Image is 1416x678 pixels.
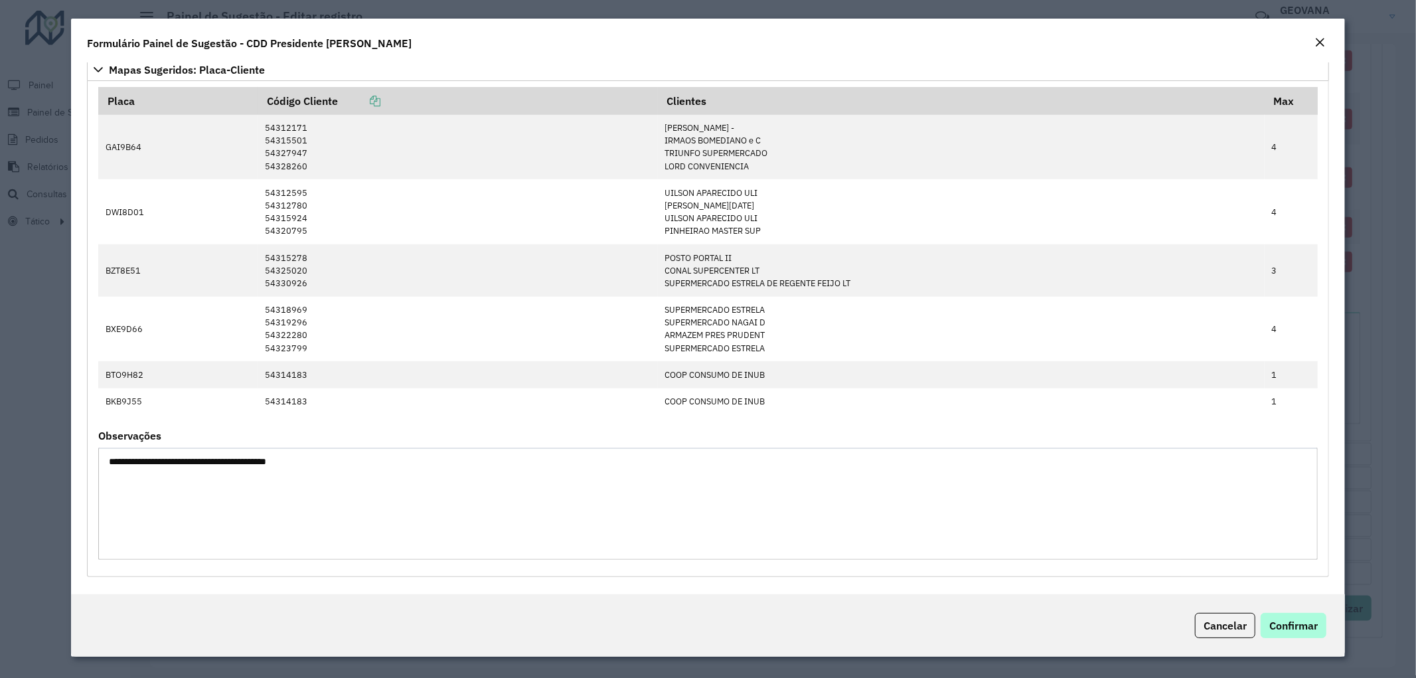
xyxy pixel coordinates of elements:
[258,179,658,244] td: 54312595 54312780 54315924 54320795
[98,297,258,362] td: BXE9D66
[1195,613,1255,638] button: Cancelar
[98,244,258,297] td: BZT8E51
[658,179,1265,244] td: UILSON APARECIDO ULI [PERSON_NAME][DATE] UILSON APARECIDO ULI PINHEIRAO MASTER SUP
[1269,619,1318,632] span: Confirmar
[98,361,258,388] td: BTO9H82
[87,81,1330,578] div: Mapas Sugeridos: Placa-Cliente
[1265,297,1318,362] td: 4
[98,388,258,415] td: BKB9J55
[258,87,658,115] th: Código Cliente
[658,361,1265,388] td: COOP CONSUMO DE INUB
[658,297,1265,362] td: SUPERMERCADO ESTRELA SUPERMERCADO NAGAI D ARMAZEM PRES PRUDENT SUPERMERCADO ESTRELA
[658,244,1265,297] td: POSTO PORTAL II CONAL SUPERCENTER LT SUPERMERCADO ESTRELA DE REGENTE FEIJO LT
[258,297,658,362] td: 54318969 54319296 54322280 54323799
[1265,388,1318,415] td: 1
[1265,179,1318,244] td: 4
[87,58,1330,81] a: Mapas Sugeridos: Placa-Cliente
[98,428,161,444] label: Observações
[1265,361,1318,388] td: 1
[658,115,1265,179] td: [PERSON_NAME] - IRMAOS BOMEDIANO e C TRIUNFO SUPERMERCADO LORD CONVENIENCIA
[658,87,1265,115] th: Clientes
[1310,35,1329,52] button: Close
[98,115,258,179] td: GAI9B64
[98,87,258,115] th: Placa
[109,64,265,75] span: Mapas Sugeridos: Placa-Cliente
[1265,115,1318,179] td: 4
[258,361,658,388] td: 54314183
[338,94,380,108] a: Copiar
[1314,37,1325,48] em: Fechar
[1265,87,1318,115] th: Max
[658,388,1265,415] td: COOP CONSUMO DE INUB
[258,388,658,415] td: 54314183
[258,244,658,297] td: 54315278 54325020 54330926
[1261,613,1326,638] button: Confirmar
[1204,619,1247,632] span: Cancelar
[258,115,658,179] td: 54312171 54315501 54327947 54328260
[98,179,258,244] td: DWI8D01
[87,35,412,51] h4: Formulário Painel de Sugestão - CDD Presidente [PERSON_NAME]
[1265,244,1318,297] td: 3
